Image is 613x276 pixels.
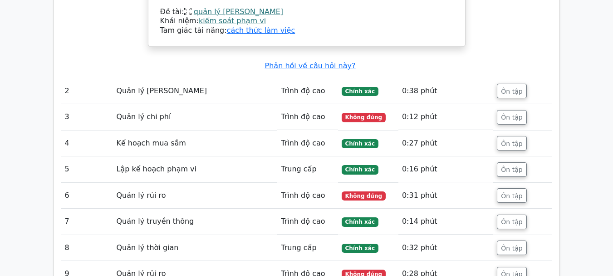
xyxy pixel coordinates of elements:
[501,140,522,147] font: Ôn tập
[501,218,522,226] font: Ôn tập
[345,166,375,173] font: Chính xác
[501,166,522,173] font: Ôn tập
[65,191,69,200] font: 6
[65,217,69,226] font: 7
[281,112,325,121] font: Trình độ cao
[194,7,283,16] a: quản lý [PERSON_NAME]
[160,16,199,25] font: Khái niệm:
[402,165,437,173] font: 0:16 phút
[345,114,382,120] font: Không đúng
[281,139,325,147] font: Trình độ cao
[116,243,178,252] font: Quản lý thời gian
[65,165,69,173] font: 5
[501,192,522,199] font: Ôn tập
[402,112,437,121] font: 0:12 phút
[402,217,437,226] font: 0:14 phút
[65,139,69,147] font: 4
[501,114,522,121] font: Ôn tập
[160,7,184,16] font: Đề tài:
[116,86,207,95] font: Quản lý [PERSON_NAME]
[116,112,171,121] font: Quản lý chi phí
[116,139,186,147] font: Kế hoạch mua sắm
[116,191,166,200] font: Quản lý rủi ro
[345,219,375,225] font: Chính xác
[281,217,325,226] font: Trình độ cao
[345,245,375,251] font: Chính xác
[497,84,526,98] button: Ôn tập
[116,217,194,226] font: Quản lý truyền thông
[501,87,522,95] font: Ôn tập
[116,165,196,173] font: Lập kế hoạch phạm vi
[265,61,356,70] a: Phản hồi về câu hỏi này?
[497,215,526,229] button: Ôn tập
[281,165,316,173] font: Trung cấp
[281,243,316,252] font: Trung cấp
[65,112,69,121] font: 3
[501,244,522,251] font: Ôn tập
[227,26,295,35] a: cách thức làm việc
[402,139,437,147] font: 0:27 phút
[402,191,437,200] font: 0:31 phút
[345,193,382,199] font: Không đúng
[497,136,526,151] button: Ôn tập
[497,188,526,203] button: Ôn tập
[65,86,69,95] font: 2
[281,86,325,95] font: Trình độ cao
[402,86,437,95] font: 0:38 phút
[497,162,526,177] button: Ôn tập
[199,16,266,25] a: kiểm soát phạm vi
[345,88,375,95] font: Chính xác
[402,243,437,252] font: 0:32 phút
[345,141,375,147] font: Chính xác
[497,241,526,255] button: Ôn tập
[497,110,526,125] button: Ôn tập
[65,243,69,252] font: 8
[160,26,227,35] font: Tam giác tài năng:
[281,191,325,200] font: Trình độ cao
